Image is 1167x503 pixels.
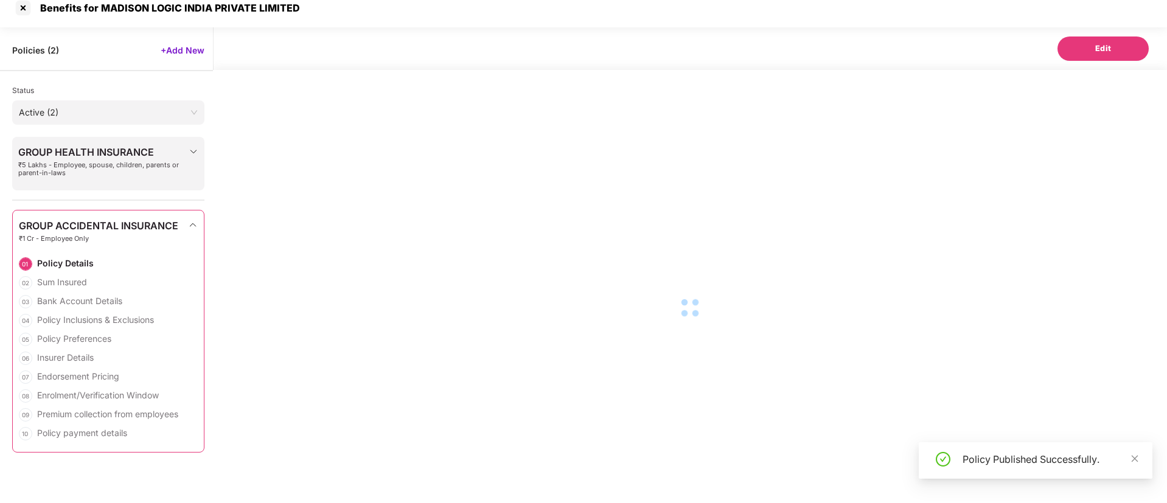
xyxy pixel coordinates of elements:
[37,314,154,325] div: Policy Inclusions & Exclusions
[37,427,127,439] div: Policy payment details
[37,333,111,344] div: Policy Preferences
[18,147,189,158] span: GROUP HEALTH INSURANCE
[19,352,32,365] div: 06
[963,452,1138,467] div: Policy Published Successfully.
[37,295,122,307] div: Bank Account Details
[19,257,32,271] div: 01
[37,257,94,269] div: Policy Details
[19,370,32,384] div: 07
[18,161,189,177] span: ₹5 Lakhs - Employee, spouse, children, parents or parent-in-laws
[37,276,87,288] div: Sum Insured
[161,44,204,56] span: +Add New
[33,2,300,14] div: Benefits for MADISON LOGIC INDIA PRIVATE LIMITED
[1130,454,1139,463] span: close
[19,103,198,122] span: Active (2)
[19,333,32,346] div: 05
[19,295,32,308] div: 03
[19,276,32,290] div: 02
[189,147,198,156] img: svg+xml;base64,PHN2ZyBpZD0iRHJvcGRvd24tMzJ4MzIiIHhtbG5zPSJodHRwOi8vd3d3LnczLm9yZy8yMDAwL3N2ZyIgd2...
[19,235,178,243] span: ₹1 Cr - Employee Only
[19,314,32,327] div: 04
[19,408,32,421] div: 09
[188,220,198,230] img: svg+xml;base64,PHN2ZyBpZD0iRHJvcGRvd24tMzJ4MzIiIHhtbG5zPSJodHRwOi8vd3d3LnczLm9yZy8yMDAwL3N2ZyIgd2...
[12,86,34,95] span: Status
[37,389,159,401] div: Enrolment/Verification Window
[19,389,32,403] div: 08
[1057,36,1149,61] button: Edit
[19,220,178,231] span: GROUP ACCIDENTAL INSURANCE
[19,427,32,440] div: 10
[37,352,94,363] div: Insurer Details
[12,44,59,56] span: Policies ( 2 )
[936,452,950,467] span: check-circle
[37,408,178,420] div: Premium collection from employees
[37,370,119,382] div: Endorsement Pricing
[1095,43,1112,55] span: Edit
